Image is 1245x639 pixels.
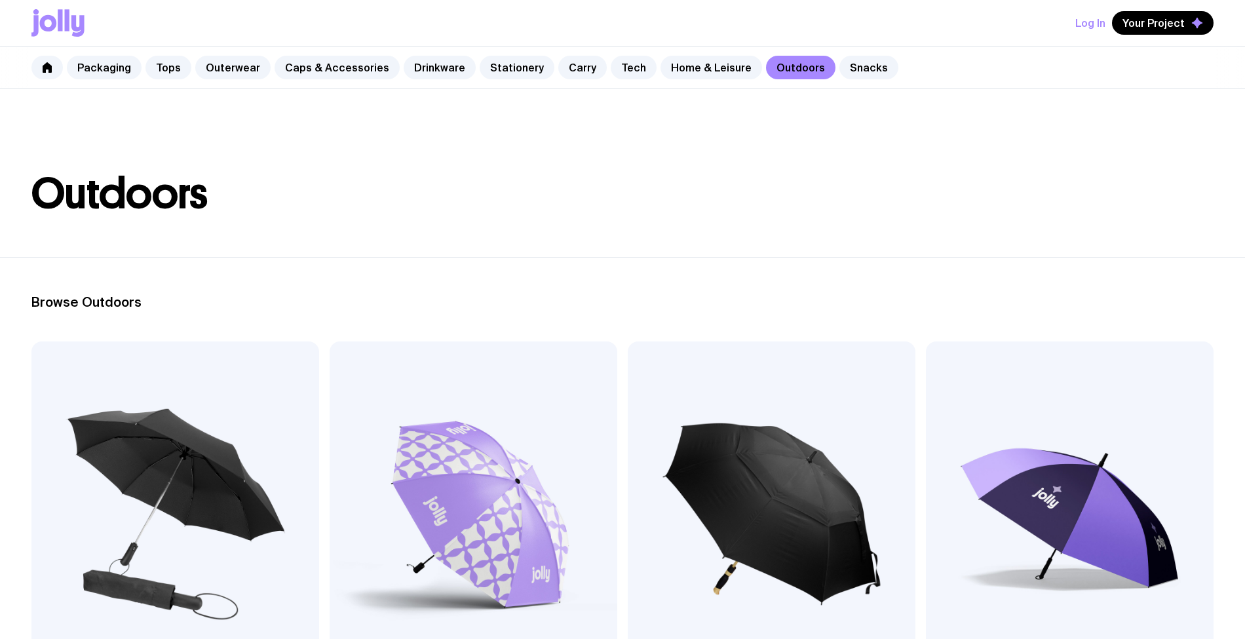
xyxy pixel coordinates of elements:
a: Home & Leisure [661,56,762,79]
a: Drinkware [404,56,476,79]
a: Carry [558,56,607,79]
a: Outdoors [766,56,835,79]
a: Packaging [67,56,142,79]
a: Tech [611,56,657,79]
h2: Browse Outdoors [31,294,1214,310]
span: Your Project [1122,16,1185,29]
h1: Outdoors [31,173,1214,215]
a: Snacks [839,56,898,79]
a: Stationery [480,56,554,79]
button: Your Project [1112,11,1214,35]
a: Tops [145,56,191,79]
a: Caps & Accessories [275,56,400,79]
button: Log In [1075,11,1105,35]
a: Outerwear [195,56,271,79]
